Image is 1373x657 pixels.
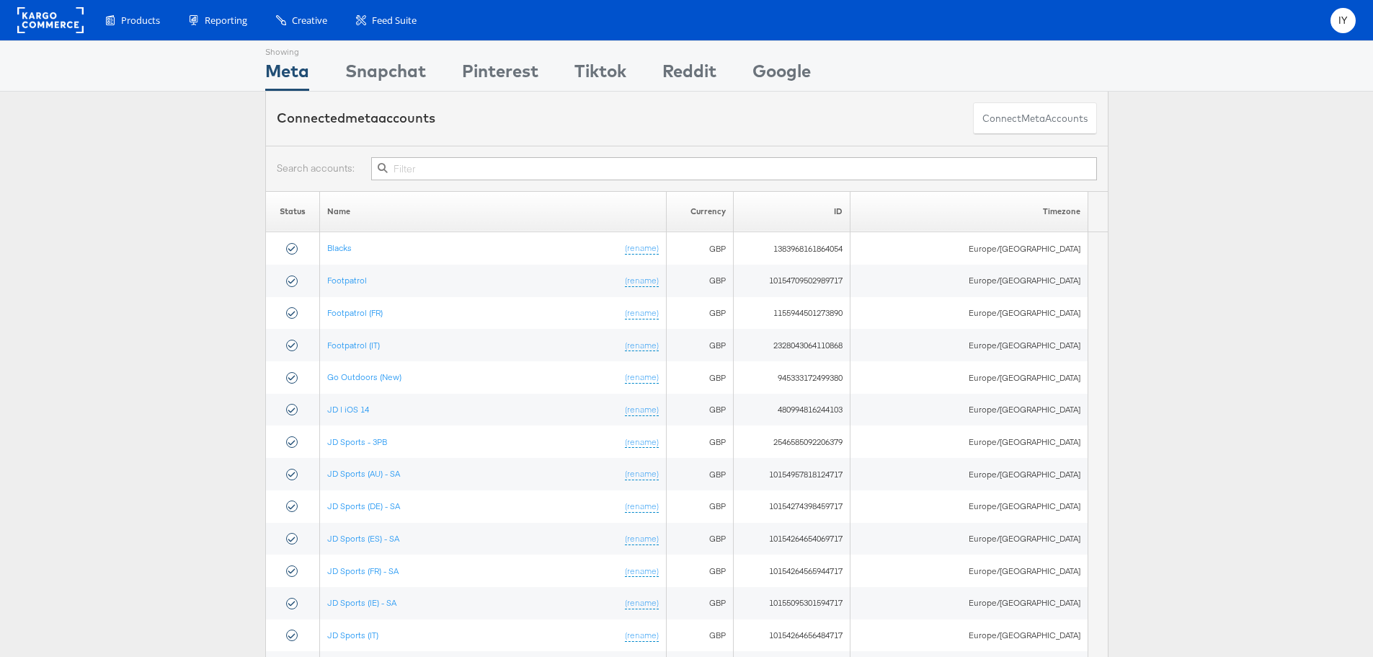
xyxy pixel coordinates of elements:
td: GBP [667,555,734,587]
td: 1155944501273890 [733,297,850,330]
a: JD Sports (IE) - SA [327,597,396,608]
td: 10154957818124717 [733,458,850,490]
a: Blacks [327,242,352,253]
td: Europe/[GEOGRAPHIC_DATA] [850,490,1088,523]
a: JD Sports (IT) [327,630,378,640]
td: 10154264656484717 [733,619,850,652]
span: Feed Suite [372,14,417,27]
div: Pinterest [462,58,538,91]
td: Europe/[GEOGRAPHIC_DATA] [850,297,1088,330]
td: Europe/[GEOGRAPHIC_DATA] [850,361,1088,394]
th: Currency [667,191,734,232]
td: GBP [667,394,734,426]
span: Products [121,14,160,27]
td: Europe/[GEOGRAPHIC_DATA] [850,329,1088,361]
a: (rename) [625,404,659,416]
a: (rename) [625,275,659,287]
span: meta [1021,112,1045,125]
td: Europe/[GEOGRAPHIC_DATA] [850,555,1088,587]
div: Reddit [662,58,716,91]
td: 10154709502989717 [733,265,850,297]
td: GBP [667,523,734,555]
td: Europe/[GEOGRAPHIC_DATA] [850,458,1088,490]
th: Timezone [850,191,1088,232]
a: JD | iOS 14 [327,404,369,415]
a: (rename) [625,307,659,319]
span: Creative [292,14,327,27]
td: Europe/[GEOGRAPHIC_DATA] [850,425,1088,458]
a: (rename) [625,533,659,545]
td: GBP [667,425,734,458]
a: (rename) [625,371,659,384]
td: Europe/[GEOGRAPHIC_DATA] [850,232,1088,265]
td: 480994816244103 [733,394,850,426]
a: Footpatrol (FR) [327,307,383,318]
a: (rename) [625,565,659,577]
span: Reporting [205,14,247,27]
th: Status [265,191,319,232]
input: Filter [371,157,1096,180]
a: JD Sports (ES) - SA [327,533,399,544]
td: Europe/[GEOGRAPHIC_DATA] [850,619,1088,652]
td: 10154264654069717 [733,523,850,555]
td: 10155095301594717 [733,587,850,619]
td: GBP [667,490,734,523]
div: Tiktok [574,58,626,91]
a: (rename) [625,436,659,448]
td: 1383968161864054 [733,232,850,265]
span: IY [1338,16,1348,25]
th: ID [733,191,850,232]
td: GBP [667,587,734,619]
a: Footpatrol [327,275,367,286]
a: JD Sports (FR) - SA [327,565,399,576]
td: GBP [667,458,734,490]
span: meta [345,110,378,126]
a: (rename) [625,468,659,480]
a: JD Sports - 3PB [327,436,387,446]
a: (rename) [625,339,659,351]
td: 10154274398459717 [733,490,850,523]
td: GBP [667,297,734,330]
th: Name [319,191,666,232]
a: Go Outdoors (New) [327,371,401,382]
a: (rename) [625,597,659,609]
a: Footpatrol (IT) [327,339,380,350]
a: (rename) [625,501,659,513]
td: Europe/[GEOGRAPHIC_DATA] [850,265,1088,297]
a: (rename) [625,242,659,255]
div: Showing [265,41,309,58]
td: GBP [667,619,734,652]
td: 10154264565944717 [733,555,850,587]
a: (rename) [625,630,659,642]
td: Europe/[GEOGRAPHIC_DATA] [850,523,1088,555]
td: Europe/[GEOGRAPHIC_DATA] [850,394,1088,426]
td: GBP [667,329,734,361]
button: ConnectmetaAccounts [973,102,1097,135]
div: Meta [265,58,309,91]
div: Snapchat [345,58,426,91]
td: 2328043064110868 [733,329,850,361]
td: GBP [667,232,734,265]
div: Google [752,58,811,91]
a: JD Sports (AU) - SA [327,468,400,479]
td: 945333172499380 [733,361,850,394]
td: Europe/[GEOGRAPHIC_DATA] [850,587,1088,619]
td: GBP [667,265,734,297]
a: JD Sports (DE) - SA [327,501,400,511]
td: GBP [667,361,734,394]
td: 2546585092206379 [733,425,850,458]
div: Connected accounts [277,109,435,128]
